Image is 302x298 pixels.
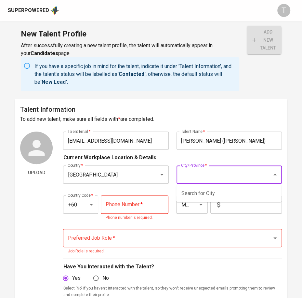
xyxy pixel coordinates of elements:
b: 'Contacted' [117,71,146,77]
span: Yes [72,274,80,282]
p: If you have a specific job in mind for the talent, indicate it under 'Talent Information', and th... [34,63,237,86]
div: Search for City [176,185,282,202]
button: Open [157,170,166,179]
h6: Talent Information [20,104,282,115]
span: No [102,274,109,282]
h1: New Talent Profile [21,26,239,42]
button: Open [196,200,205,209]
p: Have You Interacted with the Talent? [63,263,282,271]
p: Job Role is required. [68,248,277,255]
button: Open [87,200,96,209]
span: Upload [23,169,50,177]
p: Current Workplace Location & Details [63,154,156,162]
button: add new talent [247,26,281,54]
button: Close [270,170,280,179]
p: After successfully creating a new talent profile, the talent will automatically appear in your page. [21,42,239,57]
img: app logo [50,6,59,15]
b: Candidates [31,50,58,56]
a: Superpoweredapp logo [8,6,59,15]
div: T [277,4,290,17]
span: add new talent [252,28,276,52]
div: Superpowered [8,7,49,14]
p: Phone number is required. [105,215,164,221]
button: Upload [20,167,53,179]
button: Open [270,234,280,243]
h6: To add new talent, make sure all fields with are completed. [20,115,282,124]
b: 'New Lead' [40,79,67,85]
